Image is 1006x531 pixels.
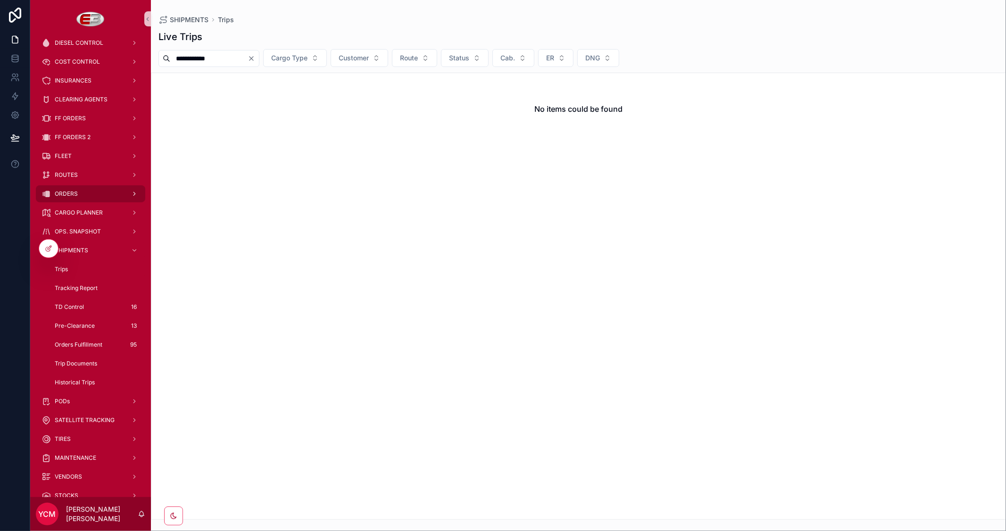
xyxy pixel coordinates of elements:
span: TIRES [55,435,71,443]
span: YCM [39,508,56,520]
a: Trips [218,15,234,25]
span: INSURANCES [55,77,91,84]
a: FF ORDERS [36,110,145,127]
a: Orders Fulfillment95 [47,336,145,353]
span: SATELLITE TRACKING [55,416,115,424]
div: 16 [128,301,140,313]
span: CARGO PLANNER [55,209,103,216]
h2: No items could be found [534,103,623,115]
a: PODs [36,393,145,410]
a: CLEARING AGENTS [36,91,145,108]
span: SHIPMENTS [170,15,208,25]
a: Pre-Clearance13 [47,317,145,334]
span: PODs [55,398,70,405]
span: Customer [339,53,369,63]
a: STOCKS [36,487,145,504]
span: Pre-Clearance [55,322,95,330]
div: 13 [128,320,140,332]
a: SATELLITE TRACKING [36,412,145,429]
span: Historical Trips [55,379,95,386]
span: VENDORS [55,473,82,481]
button: Select Button [392,49,437,67]
span: SHIPMENTS [55,247,88,254]
span: FF ORDERS 2 [55,133,91,141]
span: MAINTENANCE [55,454,96,462]
button: Select Button [331,49,388,67]
a: SHIPMENTS [36,242,145,259]
span: Status [449,53,469,63]
span: CLEARING AGENTS [55,96,108,103]
a: SHIPMENTS [158,15,208,25]
button: Select Button [441,49,489,67]
span: Route [400,53,418,63]
img: App logo [76,11,105,26]
span: Cargo Type [271,53,308,63]
button: Clear [248,55,259,62]
a: ROUTES [36,166,145,183]
button: Select Button [577,49,619,67]
span: Orders Fulfillment [55,341,102,348]
a: ORDERS [36,185,145,202]
a: INSURANCES [36,72,145,89]
span: STOCKS [55,492,78,499]
a: FLEET [36,148,145,165]
span: ORDERS [55,190,78,198]
div: 95 [127,339,140,350]
span: ROUTES [55,171,78,179]
span: DIESEL CONTROL [55,39,103,47]
button: Select Button [492,49,534,67]
a: DIESEL CONTROL [36,34,145,51]
a: OPS. SNAPSHOT [36,223,145,240]
a: TD Control16 [47,299,145,315]
span: Cab. [500,53,515,63]
a: COST CONTROL [36,53,145,70]
a: Tracking Report [47,280,145,297]
span: FLEET [55,152,72,160]
button: Select Button [263,49,327,67]
button: Select Button [538,49,574,67]
a: VENDORS [36,468,145,485]
span: ER [546,53,554,63]
span: TD Control [55,303,84,311]
div: scrollable content [30,38,151,497]
a: Trip Documents [47,355,145,372]
span: FF ORDERS [55,115,86,122]
span: Tracking Report [55,284,98,292]
span: Trips [55,265,68,273]
a: FF ORDERS 2 [36,129,145,146]
a: MAINTENANCE [36,449,145,466]
a: TIRES [36,431,145,448]
h1: Live Trips [158,30,202,43]
span: OPS. SNAPSHOT [55,228,101,235]
a: Historical Trips [47,374,145,391]
span: Trip Documents [55,360,97,367]
span: DNG [585,53,600,63]
span: COST CONTROL [55,58,100,66]
a: CARGO PLANNER [36,204,145,221]
p: [PERSON_NAME] [PERSON_NAME] [66,505,138,523]
a: Trips [47,261,145,278]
